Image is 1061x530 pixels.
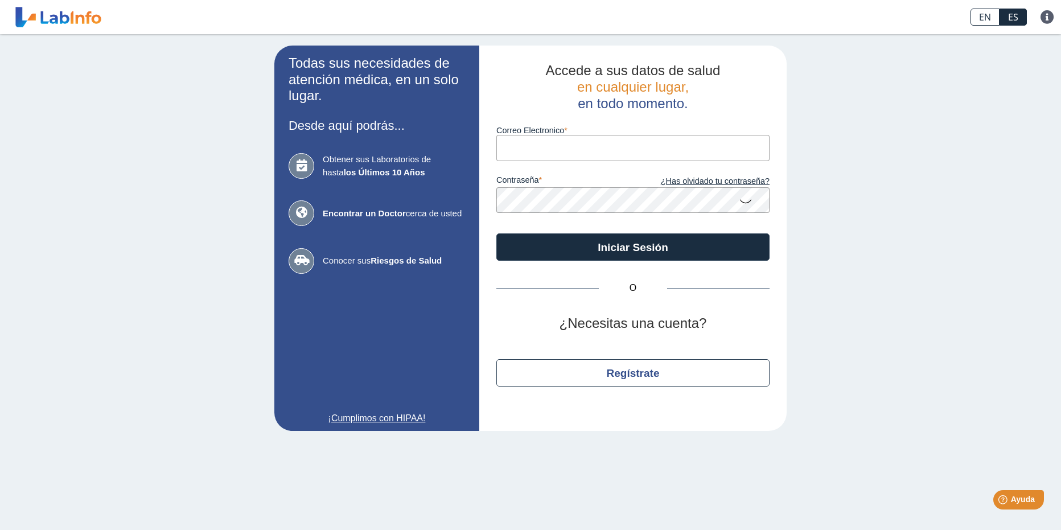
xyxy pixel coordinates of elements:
span: cerca de usted [323,207,465,220]
label: Correo Electronico [496,126,770,135]
iframe: Help widget launcher [960,486,1048,517]
span: Obtener sus Laboratorios de hasta [323,153,465,179]
b: los Últimos 10 Años [344,167,425,177]
span: en cualquier lugar, [577,79,689,95]
span: O [599,281,667,295]
b: Riesgos de Salud [371,256,442,265]
b: Encontrar un Doctor [323,208,406,218]
span: Accede a sus datos de salud [546,63,721,78]
a: ¡Cumplimos con HIPAA! [289,412,465,425]
button: Regístrate [496,359,770,387]
label: contraseña [496,175,633,188]
a: EN [970,9,1000,26]
span: Conocer sus [323,254,465,268]
h2: Todas sus necesidades de atención médica, en un solo lugar. [289,55,465,104]
a: ¿Has olvidado tu contraseña? [633,175,770,188]
button: Iniciar Sesión [496,233,770,261]
a: ES [1000,9,1027,26]
h3: Desde aquí podrás... [289,118,465,133]
h2: ¿Necesitas una cuenta? [496,315,770,332]
span: en todo momento. [578,96,688,111]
